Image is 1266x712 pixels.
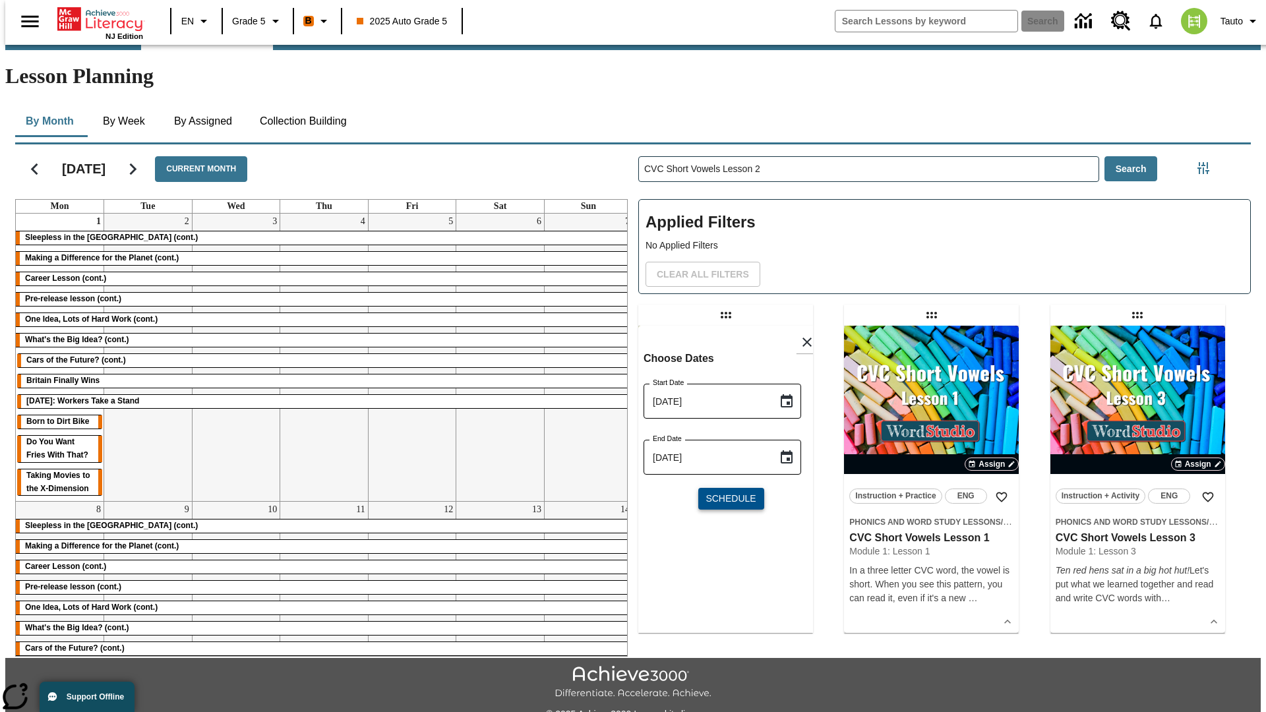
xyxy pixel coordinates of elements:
span: Do You Want Fries With That? [26,437,88,460]
input: MMMM-DD-YYYY [644,384,768,419]
button: Instruction + Practice [849,489,942,504]
span: Phonics and Word Study Lessons [849,518,1000,527]
td: September 3, 2025 [192,214,280,502]
span: Making a Difference for the Planet (cont.) [25,541,179,550]
button: Close [796,331,818,353]
a: September 1, 2025 [94,214,104,229]
input: search field [835,11,1017,32]
td: September 4, 2025 [280,214,369,502]
span: One Idea, Lots of Hard Work (cont.) [25,314,158,324]
a: Notifications [1139,4,1173,38]
span: What's the Big Idea? (cont.) [25,335,129,344]
td: September 14, 2025 [544,502,632,662]
a: September 6, 2025 [534,214,544,229]
a: September 10, 2025 [265,502,280,518]
a: Friday [404,200,421,213]
a: September 12, 2025 [441,502,456,518]
div: In a three letter CVC word, the vowel is short. When you see this pattern, you can read it, even ... [849,564,1013,605]
div: lesson details [844,326,1019,633]
div: Britain Finally Wins [17,374,631,388]
span: CVC Short Vowels [1003,518,1071,527]
a: Saturday [491,200,509,213]
button: Grade: Grade 5, Select a grade [227,9,289,33]
button: ENG [945,489,987,504]
a: September 7, 2025 [622,214,632,229]
td: September 6, 2025 [456,214,545,502]
div: Labor Day: Workers Take a Stand [17,395,631,408]
span: / [1207,516,1218,527]
h3: CVC Short Vowels Lesson 1 [849,531,1013,545]
span: ENG [1160,489,1178,503]
a: Sunday [578,200,599,213]
a: Data Center [1067,3,1103,40]
td: September 8, 2025 [16,502,104,662]
span: Career Lesson (cont.) [25,274,106,283]
div: Home [57,5,143,40]
label: End Date [653,434,682,444]
button: By Week [91,105,157,137]
div: lesson details [1050,326,1225,633]
a: Tuesday [138,200,158,213]
button: Show Details [998,612,1017,632]
td: September 11, 2025 [280,502,369,662]
button: By Assigned [164,105,243,137]
td: September 9, 2025 [104,502,193,662]
span: Career Lesson (cont.) [25,562,106,571]
span: Cars of the Future? (cont.) [26,355,126,365]
button: Open side menu [11,2,49,41]
a: Home [57,6,143,32]
a: Monday [48,200,72,213]
em: Ten red hens sat in a big hot hut! [1056,565,1190,576]
td: September 10, 2025 [192,502,280,662]
a: September 8, 2025 [94,502,104,518]
div: Cars of the Future? (cont.) [17,354,632,367]
button: Search [1104,156,1158,182]
div: One Idea, Lots of Hard Work (cont.) [16,313,632,326]
span: ENG [957,489,975,503]
span: One Idea, Lots of Hard Work (cont.) [25,603,158,612]
button: By Month [15,105,84,137]
button: Add to Favorites [990,485,1013,509]
input: MMMM-DD-YYYY [644,440,768,475]
div: Draggable lesson: CVC Short Vowels Lesson 3 [1127,305,1148,326]
td: September 1, 2025 [16,214,104,502]
span: Labor Day: Workers Take a Stand [26,396,139,405]
a: Wednesday [224,200,247,213]
span: Sleepless in the Animal Kingdom (cont.) [25,521,198,530]
div: Sleepless in the Animal Kingdom (cont.) [16,519,632,533]
button: Current Month [155,156,247,182]
button: Add to Favorites [1196,485,1220,509]
span: Pre-release lesson (cont.) [25,582,121,591]
td: September 2, 2025 [104,214,193,502]
h6: Choose Dates [644,349,818,368]
div: What's the Big Idea? (cont.) [16,334,632,347]
span: Instruction + Activity [1062,489,1140,503]
div: Draggable lesson: CVC Short Vowels Lesson 1 [921,305,942,326]
button: Support Offline [40,682,135,712]
div: Applied Filters [638,199,1251,294]
td: September 12, 2025 [368,502,456,662]
button: Assign Choose Dates [1171,458,1225,471]
span: 2025 Auto Grade 5 [357,15,448,28]
button: Filters Side menu [1190,155,1217,181]
span: Schedule [706,492,756,506]
a: September 5, 2025 [446,214,456,229]
h3: CVC Short Vowels Lesson 3 [1056,531,1220,545]
span: Topic: Phonics and Word Study Lessons/CVC Short Vowels [1056,515,1220,529]
div: Pre-release lesson (cont.) [16,581,632,594]
span: … [1161,593,1170,603]
button: Next [116,152,150,186]
button: Choose date, selected date is Sep 1, 2025 [773,444,800,471]
div: Calendar [5,139,628,657]
h2: [DATE] [62,161,105,177]
input: Search Lessons By Keyword [639,157,1099,181]
h2: Applied Filters [646,206,1244,239]
span: Support Offline [67,692,124,701]
div: Choose date [644,349,818,520]
div: Do You Want Fries With That? [17,436,102,462]
button: Profile/Settings [1215,9,1266,33]
div: lesson details [638,326,813,633]
button: Collection Building [249,105,357,137]
div: Born to Dirt Bike [17,415,102,429]
p: No Applied Filters [646,239,1244,252]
